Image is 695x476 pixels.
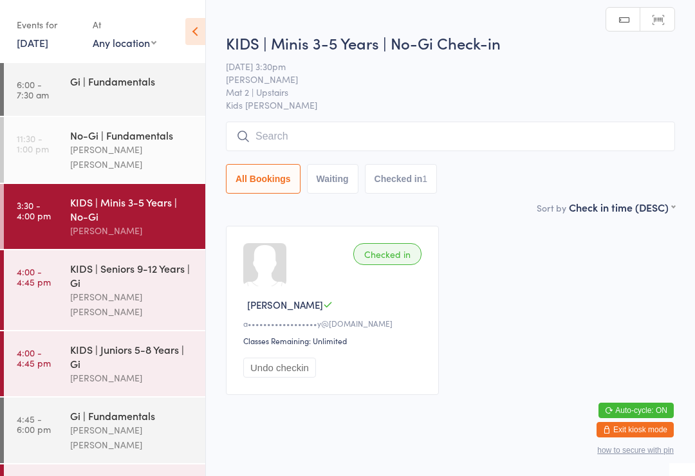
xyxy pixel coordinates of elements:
[17,79,49,100] time: 6:00 - 7:30 am
[226,86,655,98] span: Mat 2 | Upstairs
[598,403,674,418] button: Auto-cycle: ON
[353,243,422,265] div: Checked in
[226,122,675,151] input: Search
[422,174,427,184] div: 1
[70,371,194,385] div: [PERSON_NAME]
[70,223,194,238] div: [PERSON_NAME]
[243,335,425,346] div: Classes Remaining: Unlimited
[17,266,51,287] time: 4:00 - 4:45 pm
[597,422,674,437] button: Exit kiosk mode
[70,74,194,88] div: Gi | Fundamentals
[93,35,156,50] div: Any location
[247,298,323,311] span: [PERSON_NAME]
[17,414,51,434] time: 4:45 - 6:00 pm
[4,63,205,116] a: 6:00 -7:30 amGi | Fundamentals
[226,98,675,111] span: Kids [PERSON_NAME]
[307,164,358,194] button: Waiting
[226,73,655,86] span: [PERSON_NAME]
[70,142,194,172] div: [PERSON_NAME] [PERSON_NAME]
[93,14,156,35] div: At
[17,14,80,35] div: Events for
[70,289,194,319] div: [PERSON_NAME] [PERSON_NAME]
[597,446,674,455] button: how to secure with pin
[70,128,194,142] div: No-Gi | Fundamentals
[4,250,205,330] a: 4:00 -4:45 pmKIDS | Seniors 9-12 Years | Gi[PERSON_NAME] [PERSON_NAME]
[365,164,438,194] button: Checked in1
[70,408,194,423] div: Gi | Fundamentals
[70,342,194,371] div: KIDS | Juniors 5-8 Years | Gi
[70,261,194,289] div: KIDS | Seniors 9-12 Years | Gi
[569,200,675,214] div: Check in time (DESC)
[17,200,51,221] time: 3:30 - 4:00 pm
[226,32,675,53] h2: KIDS | Minis 3-5 Years | No-Gi Check-in
[226,164,301,194] button: All Bookings
[243,318,425,329] div: a••••••••••••••••••y@[DOMAIN_NAME]
[17,133,49,154] time: 11:30 - 1:00 pm
[70,423,194,452] div: [PERSON_NAME] [PERSON_NAME]
[17,35,48,50] a: [DATE]
[4,117,205,183] a: 11:30 -1:00 pmNo-Gi | Fundamentals[PERSON_NAME] [PERSON_NAME]
[4,331,205,396] a: 4:00 -4:45 pmKIDS | Juniors 5-8 Years | Gi[PERSON_NAME]
[226,60,655,73] span: [DATE] 3:30pm
[17,347,51,368] time: 4:00 - 4:45 pm
[537,201,566,214] label: Sort by
[243,358,316,378] button: Undo checkin
[4,184,205,249] a: 3:30 -4:00 pmKIDS | Minis 3-5 Years | No-Gi[PERSON_NAME]
[4,398,205,463] a: 4:45 -6:00 pmGi | Fundamentals[PERSON_NAME] [PERSON_NAME]
[70,195,194,223] div: KIDS | Minis 3-5 Years | No-Gi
